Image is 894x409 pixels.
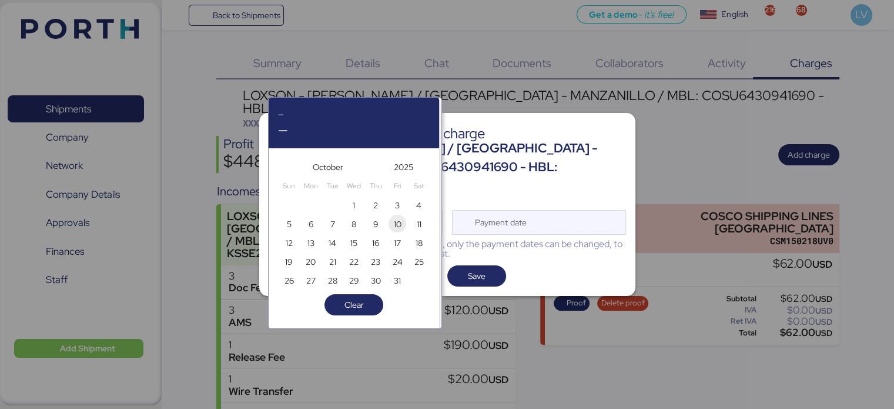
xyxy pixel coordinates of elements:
button: 22 [345,252,363,270]
div: LOXSON - [PERSON_NAME] / [GEOGRAPHIC_DATA] - MANZANILLO / MBL: COSU6430941690 - HBL: KSSE25100236... [276,139,626,196]
span: 4 [416,198,421,212]
span: 20 [306,255,316,269]
button: 17 [389,234,406,251]
span: 12 [286,236,293,250]
div: Thu [367,177,384,195]
div: Fri [389,177,406,195]
div: Sun [280,177,298,195]
button: 25 [410,252,428,270]
button: 16 [367,234,384,251]
span: 26 [284,274,294,288]
div: Mon [302,177,320,195]
div: — [278,122,430,139]
span: 28 [328,274,337,288]
span: 30 [371,274,381,288]
button: 29 [345,271,363,289]
span: 9 [373,217,379,231]
button: 7 [324,215,341,232]
span: 5 [287,217,292,231]
button: 21 [324,252,341,270]
button: 2 [367,196,384,214]
div: Sat [410,177,428,195]
span: 16 [372,236,379,250]
div: Tue [324,177,341,195]
button: 19 [280,252,298,270]
button: 8 [345,215,363,232]
button: 11 [410,215,428,232]
button: 4 [410,196,428,214]
span: October [313,160,343,174]
span: 2 [373,198,378,212]
button: 5 [280,215,298,232]
button: 23 [367,252,384,270]
button: 12 [280,234,298,251]
span: 27 [306,274,316,288]
button: 31 [389,271,406,289]
span: 19 [285,255,293,269]
span: 7 [330,217,335,231]
button: 15 [345,234,363,251]
span: 10 [394,217,401,231]
span: 22 [349,255,359,269]
span: 3 [395,198,400,212]
button: 30 [367,271,384,289]
button: 10 [389,215,406,232]
div: Because this charge has an active proof file, only the payment dates can be changed, to edit the ... [269,240,626,258]
span: 11 [417,217,421,231]
button: 6 [302,215,320,232]
span: 23 [371,255,380,269]
button: 3 [389,196,406,214]
button: Save [447,265,506,287]
span: 24 [393,255,403,269]
button: 28 [324,271,341,289]
span: 1 [353,198,355,212]
button: Clear [324,294,383,315]
span: 21 [329,255,336,269]
button: 9 [367,215,384,232]
span: 13 [307,236,314,250]
div: Edit charge [276,128,626,139]
span: 29 [349,274,359,288]
button: 1 [345,196,363,214]
span: 15 [350,236,357,250]
span: Clear [344,298,364,312]
button: 13 [302,234,320,251]
button: 26 [280,271,298,289]
button: 14 [324,234,341,251]
button: 24 [389,252,406,270]
div: — [278,107,430,122]
span: 14 [329,236,336,250]
button: 27 [302,271,320,289]
span: 18 [416,236,423,250]
span: 17 [394,236,401,250]
div: Wed [345,177,363,195]
span: 6 [309,217,313,231]
button: October [310,158,346,177]
span: 31 [394,274,401,288]
span: 25 [414,255,424,269]
button: 2025 [391,158,416,177]
span: Save [468,269,485,283]
span: 8 [351,217,356,231]
button: 18 [410,234,428,251]
span: 2025 [394,160,413,174]
button: 20 [302,252,320,270]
